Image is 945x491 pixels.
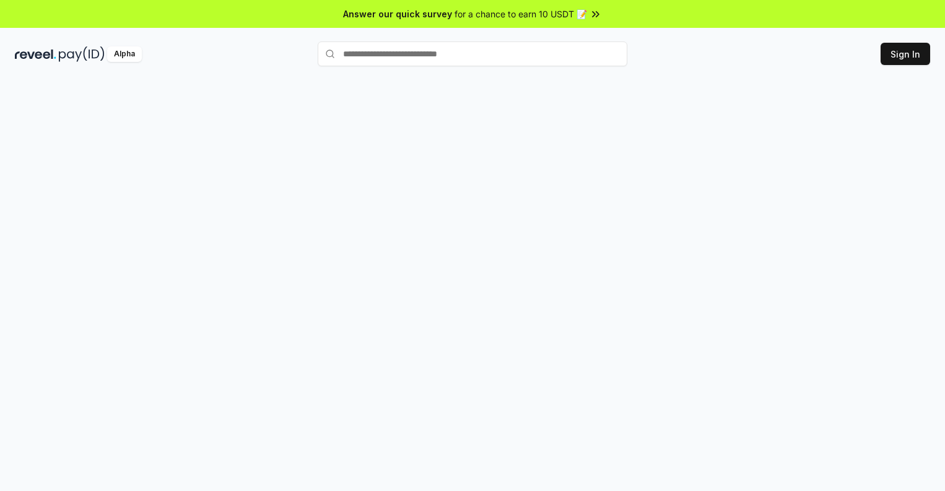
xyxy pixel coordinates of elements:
[343,7,452,20] span: Answer our quick survey
[881,43,930,65] button: Sign In
[59,46,105,62] img: pay_id
[107,46,142,62] div: Alpha
[15,46,56,62] img: reveel_dark
[455,7,587,20] span: for a chance to earn 10 USDT 📝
